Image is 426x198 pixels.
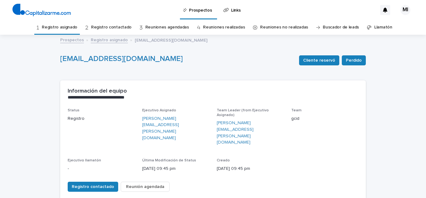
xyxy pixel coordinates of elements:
[303,57,335,63] span: Cliente reservó
[299,55,339,65] button: Cliente reservó
[68,109,80,112] span: Status
[68,159,101,162] span: Ejecutivo llamatón
[12,4,71,16] img: 4arMvv9wSvmHTHbXwTim
[291,109,302,112] span: Team
[374,20,392,35] a: Llamatón
[72,184,114,190] span: Registro contactado
[121,182,170,192] button: Reunión agendada
[60,55,183,63] a: [EMAIL_ADDRESS][DOMAIN_NAME]
[42,20,77,35] a: Registro asignado
[346,57,362,63] span: Perdido
[217,109,269,117] span: Team Leader (from Ejecutivo Asignado)
[91,36,128,43] a: Registro asignado
[142,109,176,112] span: Ejecutivo Asignado
[400,5,410,15] div: MI
[145,20,189,35] a: Reuniones agendadas
[68,165,135,172] p: -
[203,20,245,35] a: Reuniones realizadas
[323,20,359,35] a: Buscador de leads
[142,165,209,172] p: [DATE] 09:45 pm
[68,182,118,192] button: Registro contactado
[217,165,284,172] p: [DATE] 09:45 pm
[260,20,308,35] a: Reuniones no realizadas
[291,115,358,122] p: gcid
[135,36,207,43] p: [EMAIL_ADDRESS][DOMAIN_NAME]
[60,36,84,43] a: Prospectos
[142,115,209,141] a: [PERSON_NAME][EMAIL_ADDRESS][PERSON_NAME][DOMAIN_NAME]
[217,120,284,146] a: [PERSON_NAME][EMAIL_ADDRESS][PERSON_NAME][DOMAIN_NAME]
[91,20,132,35] a: Registro contactado
[217,159,230,162] span: Creado
[68,115,135,122] p: Registro
[342,55,366,65] button: Perdido
[142,159,196,162] span: Última Modificación de Status
[126,184,164,190] span: Reunión agendada
[68,88,127,95] h2: Información del equipo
